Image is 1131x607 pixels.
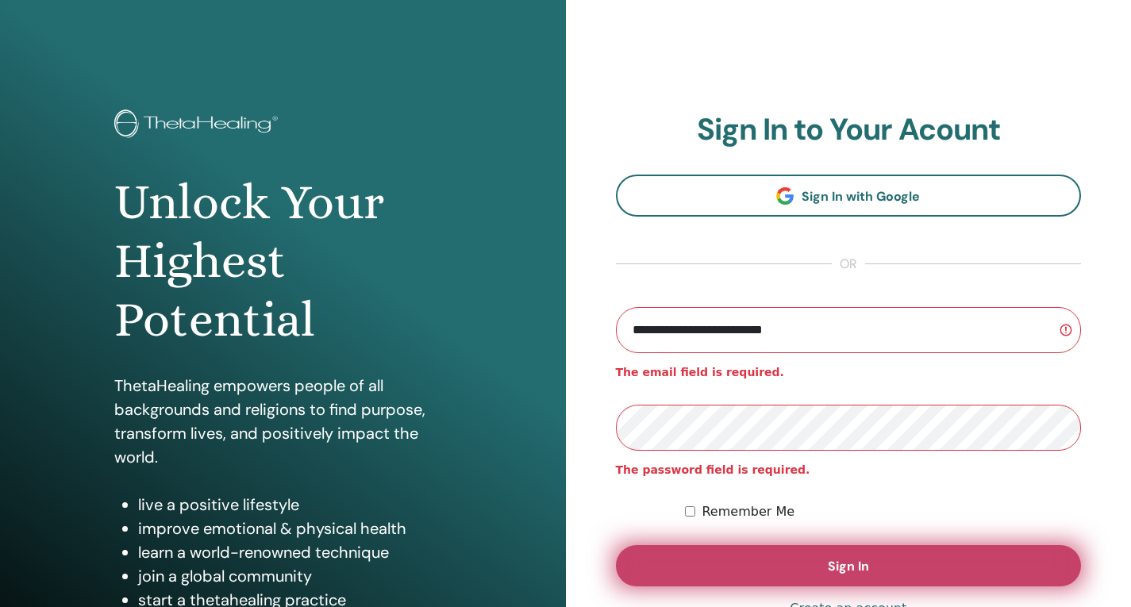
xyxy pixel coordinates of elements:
div: Keep me authenticated indefinitely or until I manually logout [685,502,1081,521]
a: Sign In with Google [616,175,1082,217]
strong: The email field is required. [616,366,784,378]
strong: The password field is required. [616,463,810,476]
span: Sign In [828,558,869,574]
li: join a global community [138,564,452,588]
li: improve emotional & physical health [138,517,452,540]
span: Sign In with Google [802,188,920,205]
label: Remember Me [702,502,794,521]
li: learn a world-renowned technique [138,540,452,564]
p: ThetaHealing empowers people of all backgrounds and religions to find purpose, transform lives, a... [114,374,452,469]
h2: Sign In to Your Acount [616,112,1082,148]
span: or [832,255,865,274]
button: Sign In [616,545,1082,586]
li: live a positive lifestyle [138,493,452,517]
h1: Unlock Your Highest Potential [114,173,452,350]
